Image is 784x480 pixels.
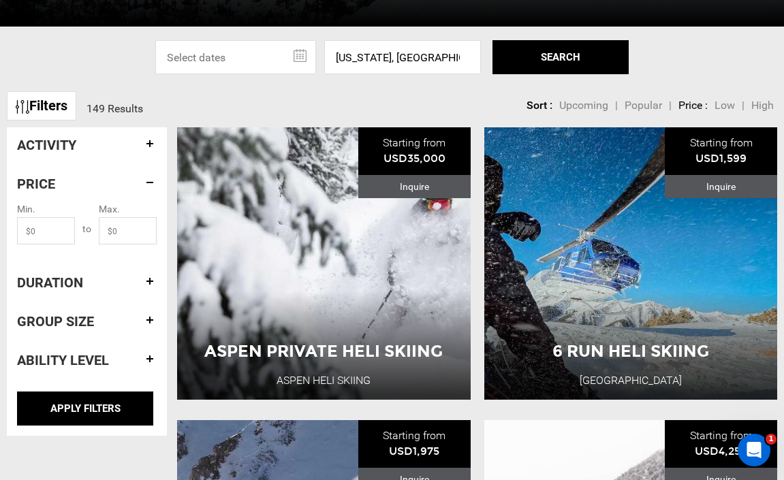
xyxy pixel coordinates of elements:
span: Low [715,99,735,112]
li: | [615,98,618,114]
input: Enter a location [324,40,481,74]
h4: Duration [17,275,157,290]
img: btn-icon.svg [16,100,29,114]
li: Price : [678,98,708,114]
h4: Ability Level [17,353,157,368]
label: Min. [17,202,35,216]
span: 149 Results [87,102,143,115]
input: APPLY FILTERS [17,391,153,426]
h4: Price [17,176,157,191]
button: SEARCH [492,40,629,74]
li: | [742,98,744,114]
input: Select dates [155,40,316,74]
span: 1 [766,434,777,445]
input: $0 [99,217,157,244]
h4: Group size [17,314,157,329]
span: Upcoming [559,99,608,112]
a: Filters [7,91,76,121]
h4: Activity [17,138,157,153]
li: Sort : [527,98,552,114]
span: High [751,99,774,112]
li: | [669,98,672,114]
label: Max. [99,202,120,216]
input: $0 [17,217,75,244]
label: to [82,202,91,236]
span: Popular [625,99,662,112]
iframe: Intercom live chat [738,434,770,466]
